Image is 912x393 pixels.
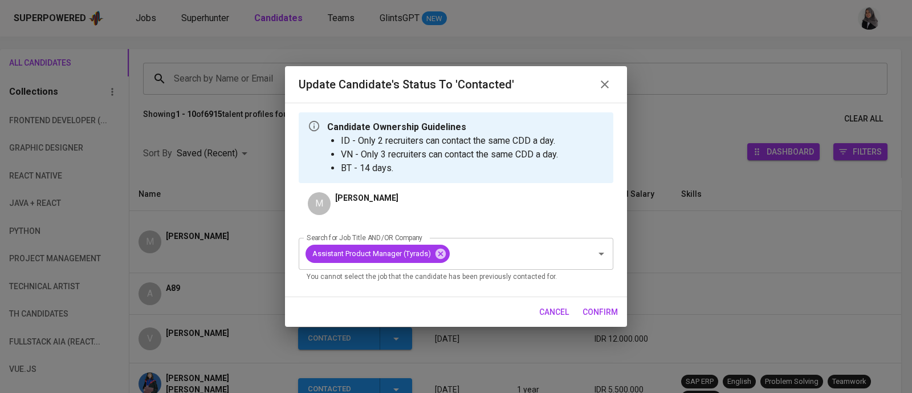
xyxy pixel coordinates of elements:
span: cancel [539,305,569,319]
p: [PERSON_NAME] [335,192,398,204]
div: Assistant Product Manager (Tyrads) [306,245,450,263]
span: Assistant Product Manager (Tyrads) [306,248,438,259]
div: M [308,192,331,215]
h6: Update Candidate's Status to 'Contacted' [299,75,514,94]
button: Open [593,246,609,262]
li: BT - 14 days. [341,161,558,175]
li: ID - Only 2 recruiters can contact the same CDD a day. [341,134,558,148]
button: cancel [535,302,573,323]
p: Candidate Ownership Guidelines [327,120,558,134]
button: confirm [578,302,622,323]
li: VN - Only 3 recruiters can contact the same CDD a day. [341,148,558,161]
span: confirm [583,305,618,319]
p: You cannot select the job that the candidate has been previously contacted for. [307,272,605,283]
